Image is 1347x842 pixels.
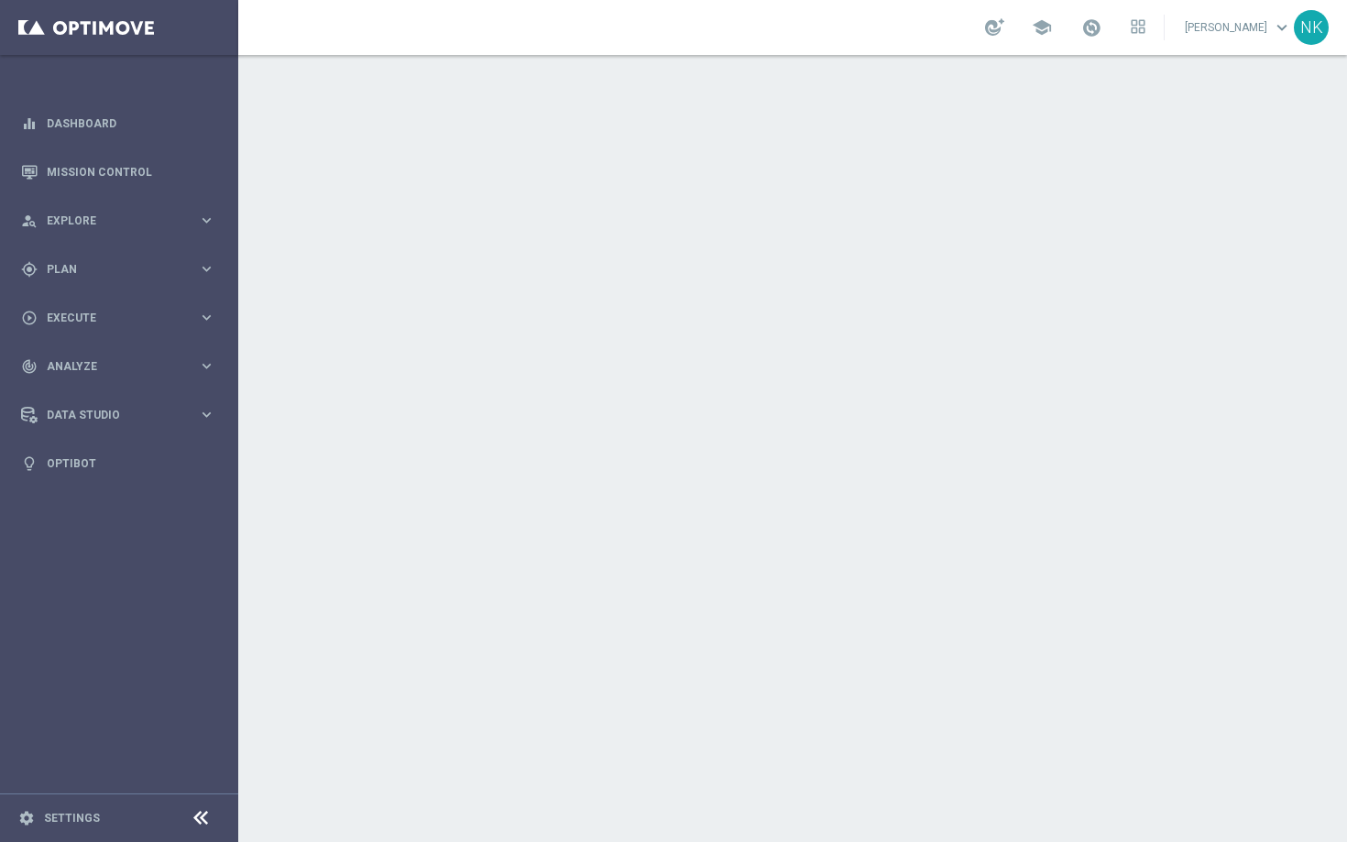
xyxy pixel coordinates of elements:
button: person_search Explore keyboard_arrow_right [20,213,216,228]
span: Data Studio [47,410,198,421]
div: NK [1294,10,1329,45]
i: person_search [21,213,38,229]
i: settings [18,810,35,826]
div: Execute [21,310,198,326]
button: lightbulb Optibot [20,456,216,471]
span: Analyze [47,361,198,372]
i: keyboard_arrow_right [198,357,215,375]
a: [PERSON_NAME]keyboard_arrow_down [1183,14,1294,41]
i: equalizer [21,115,38,132]
a: Dashboard [47,99,215,148]
i: gps_fixed [21,261,38,278]
span: Explore [47,215,198,226]
div: Mission Control [21,148,215,196]
i: lightbulb [21,455,38,472]
a: Settings [44,813,100,824]
div: Dashboard [21,99,215,148]
button: play_circle_outline Execute keyboard_arrow_right [20,311,216,325]
span: school [1032,17,1052,38]
div: Explore [21,213,198,229]
i: keyboard_arrow_right [198,406,215,423]
span: Execute [47,312,198,323]
div: Data Studio [21,407,198,423]
i: track_changes [21,358,38,375]
div: Optibot [21,439,215,487]
div: Plan [21,261,198,278]
span: Plan [47,264,198,275]
button: Mission Control [20,165,216,180]
div: Analyze [21,358,198,375]
i: play_circle_outline [21,310,38,326]
a: Mission Control [47,148,215,196]
i: keyboard_arrow_right [198,260,215,278]
i: keyboard_arrow_right [198,309,215,326]
i: keyboard_arrow_right [198,212,215,229]
button: Data Studio keyboard_arrow_right [20,408,216,422]
a: Optibot [47,439,215,487]
button: gps_fixed Plan keyboard_arrow_right [20,262,216,277]
button: equalizer Dashboard [20,116,216,131]
span: keyboard_arrow_down [1272,17,1292,38]
button: track_changes Analyze keyboard_arrow_right [20,359,216,374]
